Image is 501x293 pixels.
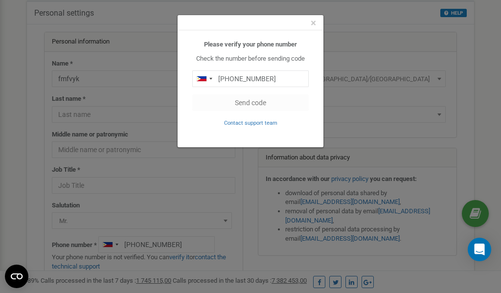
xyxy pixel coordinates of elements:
input: 0905 123 4567 [192,70,309,87]
button: Close [311,18,316,28]
p: Check the number before sending code [192,54,309,64]
small: Contact support team [224,120,277,126]
div: Open Intercom Messenger [468,238,491,261]
button: Open CMP widget [5,265,28,288]
div: Telephone country code [193,71,215,87]
button: Send code [192,94,309,111]
b: Please verify your phone number [204,41,297,48]
span: × [311,17,316,29]
a: Contact support team [224,119,277,126]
